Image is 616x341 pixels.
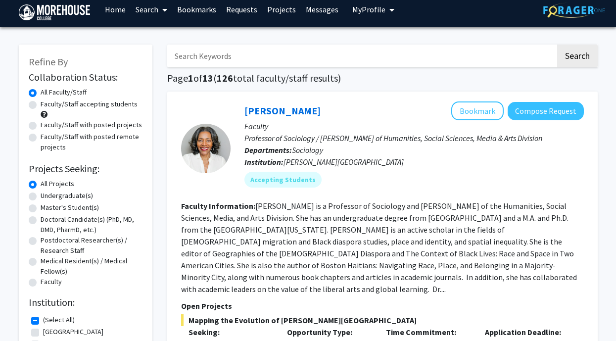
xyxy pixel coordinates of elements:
[557,45,598,67] button: Search
[29,55,68,68] span: Refine By
[41,202,99,213] label: Master's Student(s)
[244,172,322,188] mat-chip: Accepting Students
[508,102,584,120] button: Compose Request to Regine O. Jackson
[29,296,142,308] h2: Institution:
[41,87,87,97] label: All Faculty/Staff
[181,300,584,312] p: Open Projects
[202,72,213,84] span: 13
[244,157,284,167] b: Institution:
[41,277,62,287] label: Faculty
[188,72,193,84] span: 1
[181,314,584,326] span: Mapping the Evolution of [PERSON_NAME][GEOGRAPHIC_DATA]
[292,145,323,155] span: Sociology
[244,104,321,117] a: [PERSON_NAME]
[485,326,569,338] p: Application Deadline:
[41,235,142,256] label: Postdoctoral Researcher(s) / Research Staff
[29,163,142,175] h2: Projects Seeking:
[43,315,75,325] label: (Select All)
[244,132,584,144] p: Professor of Sociology / [PERSON_NAME] of Humanities, Social Sciences, Media & Arts Division
[167,72,598,84] h1: Page of ( total faculty/staff results)
[29,71,142,83] h2: Collaboration Status:
[41,191,93,201] label: Undergraduate(s)
[287,326,371,338] p: Opportunity Type:
[284,157,404,167] span: [PERSON_NAME][GEOGRAPHIC_DATA]
[43,327,103,337] label: [GEOGRAPHIC_DATA]
[41,179,74,189] label: All Projects
[19,4,90,20] img: Morehouse College Logo
[41,99,138,109] label: Faculty/Staff accepting students
[41,256,142,277] label: Medical Resident(s) / Medical Fellow(s)
[189,326,273,338] p: Seeking:
[181,201,577,294] fg-read-more: [PERSON_NAME] is a Professor of Sociology and [PERSON_NAME] of the Humanities, Social Sciences, M...
[217,72,233,84] span: 126
[41,132,142,152] label: Faculty/Staff with posted remote projects
[352,4,385,14] span: My Profile
[386,326,470,338] p: Time Commitment:
[7,296,42,334] iframe: Chat
[41,120,142,130] label: Faculty/Staff with posted projects
[543,2,605,18] img: ForagerOne Logo
[451,101,504,120] button: Add Regine O. Jackson to Bookmarks
[167,45,556,67] input: Search Keywords
[244,145,292,155] b: Departments:
[41,214,142,235] label: Doctoral Candidate(s) (PhD, MD, DMD, PharmD, etc.)
[244,120,584,132] p: Faculty
[181,201,255,211] b: Faculty Information:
